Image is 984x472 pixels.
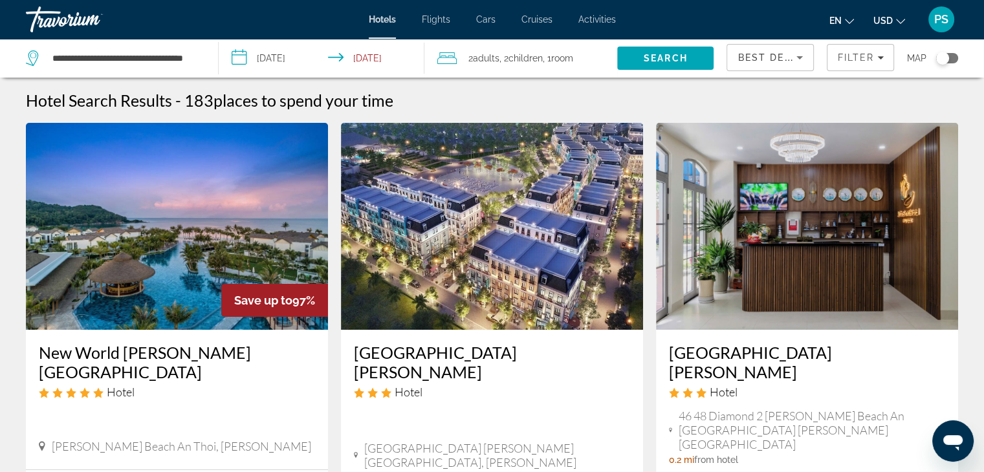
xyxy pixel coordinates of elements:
[39,385,315,399] div: 5 star Hotel
[234,294,292,307] span: Save up to
[644,53,688,63] span: Search
[710,385,738,399] span: Hotel
[51,48,199,68] input: Search hotel destination
[543,49,573,67] span: , 1
[354,385,630,399] div: 3 star Hotel
[873,11,905,30] button: Change currency
[354,343,630,381] a: [GEOGRAPHIC_DATA] [PERSON_NAME]
[873,16,893,26] span: USD
[175,91,181,110] span: -
[656,123,958,330] img: Alba Sand Hotel Phú Quốc
[924,6,958,33] button: User Menu
[738,50,803,65] mat-select: Sort by
[422,14,450,25] a: Flights
[473,53,499,63] span: Adults
[926,52,958,64] button: Toggle map
[26,3,155,36] a: Travorium
[52,439,311,453] span: [PERSON_NAME] Beach An Thoi, [PERSON_NAME]
[364,441,630,469] span: [GEOGRAPHIC_DATA] [PERSON_NAME][GEOGRAPHIC_DATA], [PERSON_NAME]
[521,14,552,25] a: Cruises
[508,53,543,63] span: Children
[827,44,894,71] button: Filters
[26,91,172,110] h1: Hotel Search Results
[369,14,396,25] a: Hotels
[468,49,499,67] span: 2
[669,455,694,465] span: 0.2 mi
[424,39,617,78] button: Travelers: 2 adults, 2 children
[219,39,424,78] button: Select check in and out date
[26,123,328,330] img: New World Phu Quoc Resort
[341,123,643,330] img: Skyline Hotel Phu Quoc
[221,284,328,317] div: 97%
[578,14,616,25] a: Activities
[679,409,945,451] span: 46 48 Diamond 2 [PERSON_NAME] Beach An [GEOGRAPHIC_DATA] [PERSON_NAME][GEOGRAPHIC_DATA]
[551,53,573,63] span: Room
[829,16,842,26] span: en
[617,47,714,70] button: Search
[738,52,805,63] span: Best Deals
[932,420,974,462] iframe: Кнопка запуска окна обмена сообщениями
[907,49,926,67] span: Map
[499,49,543,67] span: , 2
[476,14,496,25] a: Cars
[669,385,945,399] div: 3 star Hotel
[184,91,393,110] h2: 183
[395,385,422,399] span: Hotel
[829,11,854,30] button: Change language
[669,343,945,381] a: [GEOGRAPHIC_DATA] [PERSON_NAME]
[837,52,874,63] span: Filter
[934,13,948,26] span: PS
[213,91,393,110] span: places to spend your time
[107,385,135,399] span: Hotel
[39,343,315,381] a: New World [PERSON_NAME][GEOGRAPHIC_DATA]
[694,455,738,465] span: from hotel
